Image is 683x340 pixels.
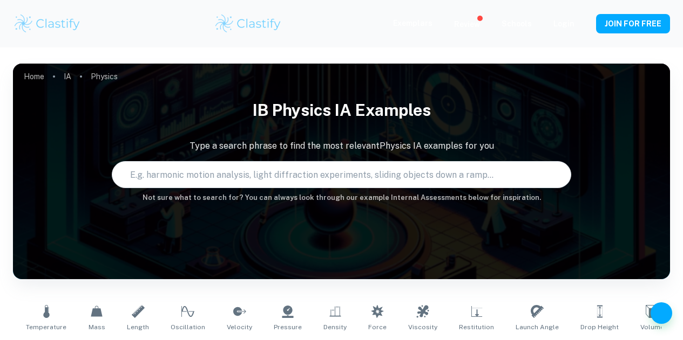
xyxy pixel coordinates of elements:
span: Pressure [274,322,302,332]
img: Clastify logo [214,13,282,34]
a: Schools [502,19,532,28]
span: Length [127,322,149,332]
button: Search [554,170,563,179]
input: E.g. harmonic motion analysis, light diffraction experiments, sliding objects down a ramp... [112,159,551,190]
img: Clastify logo [13,13,82,34]
a: Login [553,19,574,28]
span: Volume [640,322,664,332]
span: Viscosity [408,322,437,332]
button: Help and Feedback [651,302,672,324]
button: JOIN FOR FREE [596,14,670,33]
span: Force [368,322,387,332]
a: Home [24,69,44,84]
span: Density [323,322,347,332]
span: Restitution [459,322,494,332]
span: Velocity [227,322,252,332]
a: IA [64,69,71,84]
p: Review [454,18,480,30]
p: Exemplars [393,17,432,29]
span: Mass [89,322,105,332]
p: Type a search phrase to find the most relevant Physics IA examples for you [13,140,670,152]
span: Drop Height [580,322,619,332]
h1: IB Physics IA examples [13,94,670,127]
span: Oscillation [171,322,205,332]
span: Temperature [26,322,66,332]
span: Launch Angle [516,322,559,332]
h6: Not sure what to search for? You can always look through our example Internal Assessments below f... [13,192,670,203]
p: Physics [91,71,118,82]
